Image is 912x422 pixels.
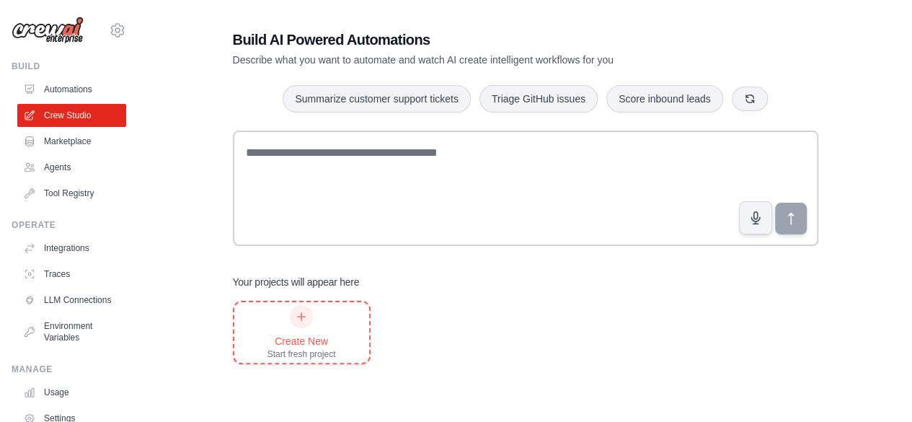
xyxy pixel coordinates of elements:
a: Usage [17,381,126,404]
a: Crew Studio [17,104,126,127]
button: Get new suggestions [732,87,768,111]
a: LLM Connections [17,289,126,312]
button: Triage GitHub issues [479,85,598,113]
a: Traces [17,263,126,286]
div: Create New [267,334,336,348]
a: Automations [17,78,126,101]
div: Manage [12,364,126,375]
button: Click to speak your automation idea [739,201,772,234]
a: Agents [17,156,126,179]
h3: Your projects will appear here [233,275,360,289]
a: Marketplace [17,130,126,153]
a: Integrations [17,237,126,260]
a: Tool Registry [17,182,126,205]
div: Operate [12,219,126,231]
a: Environment Variables [17,315,126,349]
img: Logo [12,17,84,44]
button: Summarize customer support tickets [283,85,470,113]
button: Score inbound leads [606,85,723,113]
div: Build [12,61,126,72]
div: Start fresh project [267,348,336,360]
iframe: Chat Widget [840,353,912,422]
h1: Build AI Powered Automations [233,30,717,50]
p: Describe what you want to automate and watch AI create intelligent workflows for you [233,53,717,67]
